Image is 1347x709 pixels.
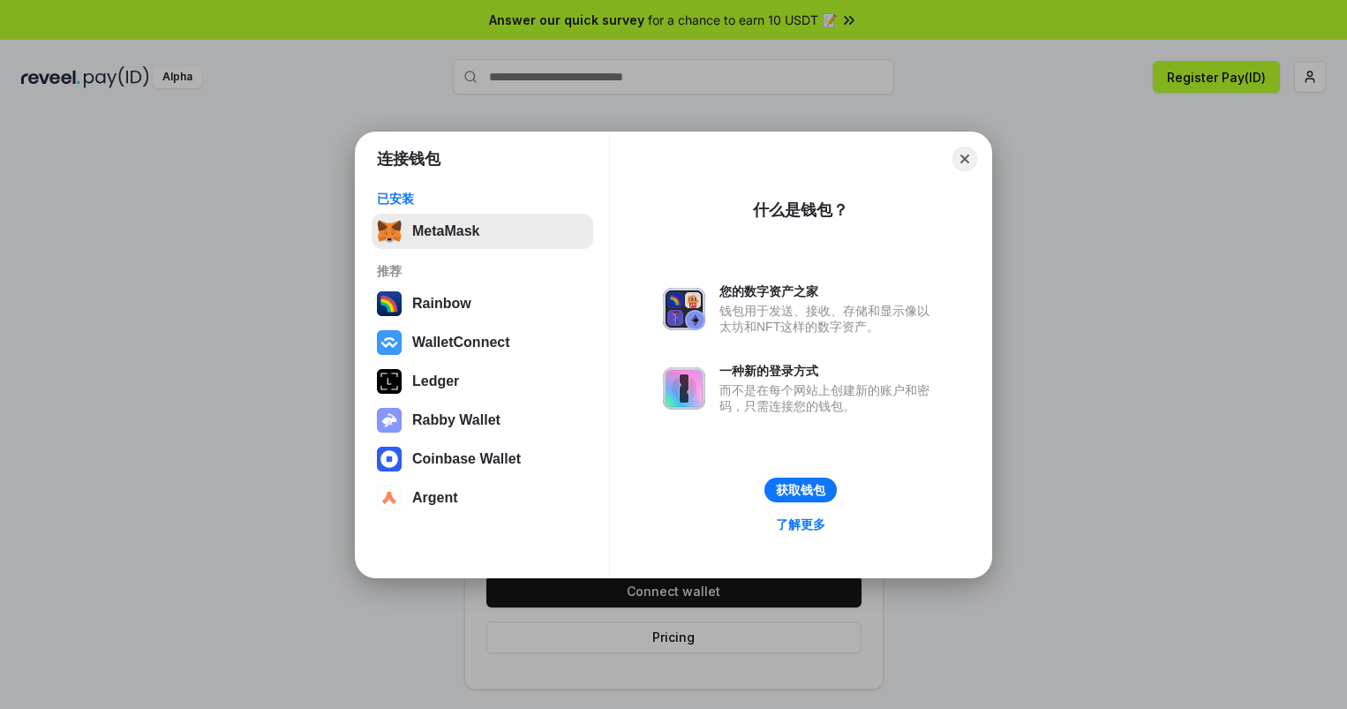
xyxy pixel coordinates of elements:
img: svg+xml,%3Csvg%20xmlns%3D%22http%3A%2F%2Fwww.w3.org%2F2000%2Fsvg%22%20fill%3D%22none%22%20viewBox... [377,408,402,433]
button: Argent [372,480,593,516]
div: MetaMask [412,223,479,239]
button: Rabby Wallet [372,403,593,438]
div: Ledger [412,373,459,389]
div: 钱包用于发送、接收、存储和显示像以太坊和NFT这样的数字资产。 [719,303,938,335]
img: svg+xml,%3Csvg%20xmlns%3D%22http%3A%2F%2Fwww.w3.org%2F2000%2Fsvg%22%20width%3D%2228%22%20height%3... [377,369,402,394]
div: WalletConnect [412,335,510,351]
div: 而不是在每个网站上创建新的账户和密码，只需连接您的钱包。 [719,382,938,414]
h1: 连接钱包 [377,148,440,170]
img: svg+xml,%3Csvg%20xmlns%3D%22http%3A%2F%2Fwww.w3.org%2F2000%2Fsvg%22%20fill%3D%22none%22%20viewBox... [663,367,705,410]
button: Ledger [372,364,593,399]
div: 了解更多 [776,517,825,532]
div: Rainbow [412,296,471,312]
div: Coinbase Wallet [412,451,521,467]
img: svg+xml,%3Csvg%20width%3D%2228%22%20height%3D%2228%22%20viewBox%3D%220%200%2028%2028%22%20fill%3D... [377,330,402,355]
div: 推荐 [377,263,588,279]
div: 获取钱包 [776,482,825,498]
div: Argent [412,490,458,506]
div: 您的数字资产之家 [719,283,938,299]
div: 已安装 [377,191,588,207]
img: svg+xml,%3Csvg%20width%3D%22120%22%20height%3D%22120%22%20viewBox%3D%220%200%20120%20120%22%20fil... [377,291,402,316]
div: 什么是钱包？ [753,200,848,221]
img: svg+xml,%3Csvg%20width%3D%2228%22%20height%3D%2228%22%20viewBox%3D%220%200%2028%2028%22%20fill%3D... [377,486,402,510]
button: Close [952,147,977,171]
img: svg+xml,%3Csvg%20width%3D%2228%22%20height%3D%2228%22%20viewBox%3D%220%200%2028%2028%22%20fill%3D... [377,447,402,471]
div: Rabby Wallet [412,412,500,428]
div: 一种新的登录方式 [719,363,938,379]
button: WalletConnect [372,325,593,360]
a: 了解更多 [765,513,836,536]
button: Coinbase Wallet [372,441,593,477]
button: MetaMask [372,214,593,249]
img: svg+xml,%3Csvg%20fill%3D%22none%22%20height%3D%2233%22%20viewBox%3D%220%200%2035%2033%22%20width%... [377,219,402,244]
img: svg+xml,%3Csvg%20xmlns%3D%22http%3A%2F%2Fwww.w3.org%2F2000%2Fsvg%22%20fill%3D%22none%22%20viewBox... [663,288,705,330]
button: Rainbow [372,286,593,321]
button: 获取钱包 [764,478,837,502]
